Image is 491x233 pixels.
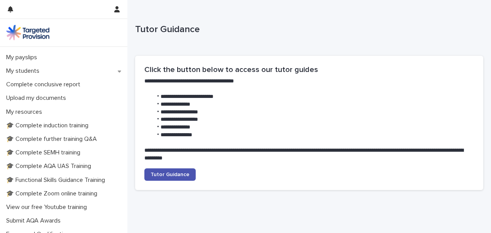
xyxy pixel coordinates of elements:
[3,204,93,211] p: View our free Youtube training
[3,135,103,143] p: 🎓 Complete further training Q&A
[3,108,48,116] p: My resources
[3,149,86,156] p: 🎓 Complete SEMH training
[3,94,72,102] p: Upload my documents
[6,25,49,40] img: M5nRWzHhSzIhMunXDL62
[3,190,103,197] p: 🎓 Complete Zoom online training
[151,172,190,177] span: Tutor Guidance
[3,122,95,129] p: 🎓 Complete induction training
[3,217,67,224] p: Submit AQA Awards
[144,168,196,181] a: Tutor Guidance
[3,67,46,75] p: My students
[135,24,480,35] p: Tutor Guidance
[3,54,43,61] p: My payslips
[144,65,474,74] h2: Click the button below to access our tutor guides
[3,163,97,170] p: 🎓 Complete AQA UAS Training
[3,176,111,184] p: 🎓 Functional Skills Guidance Training
[3,81,86,88] p: Complete conclusive report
